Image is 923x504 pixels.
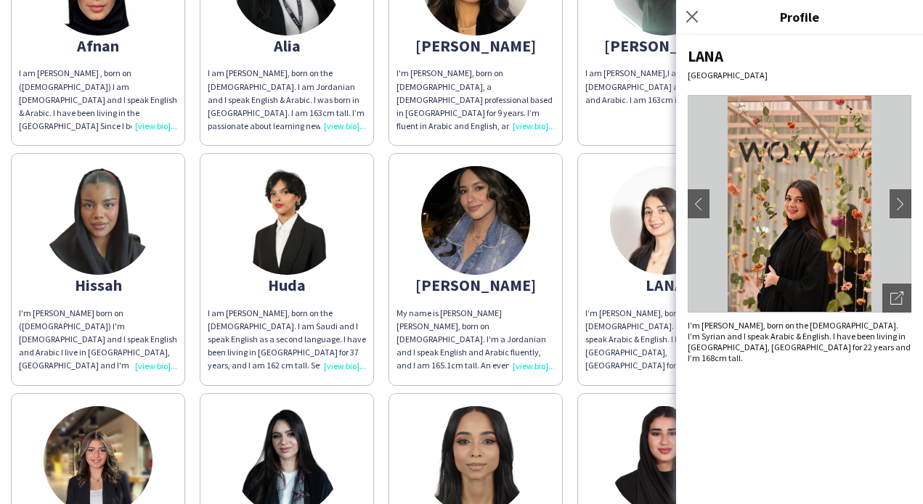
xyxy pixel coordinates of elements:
[208,278,366,292] div: Huda
[19,39,177,52] div: Afnan
[610,166,719,275] img: thumb-66e950aec954c.jpeg
[688,320,911,363] div: I’m [PERSON_NAME], born on the [DEMOGRAPHIC_DATA]. I’m Syrian and I speak Arabic & English. I hav...
[208,307,366,373] div: I am [PERSON_NAME], born on the [DEMOGRAPHIC_DATA]. I am Saudi and I speak English as a second la...
[397,278,555,292] div: [PERSON_NAME]
[208,39,366,52] div: Alia
[208,67,366,133] div: I am [PERSON_NAME], born on the [DEMOGRAPHIC_DATA]. I am Jordanian and I speak English & Arabic. ...
[19,278,177,292] div: Hissah
[585,278,744,292] div: LANA
[688,46,911,66] div: LANA
[585,307,744,373] div: I’m [PERSON_NAME], born on the [DEMOGRAPHIC_DATA]. I’m Syrian and I speak Arabic & English. I hav...
[882,284,911,313] div: Open photos pop-in
[19,307,177,373] div: I'm [PERSON_NAME] born on ([DEMOGRAPHIC_DATA]) I'm [DEMOGRAPHIC_DATA] and I speak English and Ara...
[232,166,341,275] img: thumb-cb42e4ec-c2e2-408e-88c6-ac0900df0bff.png
[688,70,911,80] div: [GEOGRAPHIC_DATA]
[19,67,177,133] div: I am [PERSON_NAME] , born on ([DEMOGRAPHIC_DATA]) I am [DEMOGRAPHIC_DATA] and I speak English & A...
[585,67,744,107] div: I am [PERSON_NAME],I am [DEMOGRAPHIC_DATA] and I speak English and Arabic. I am 163cm in height.
[676,7,923,26] h3: Profile
[585,39,744,52] div: [PERSON_NAME]
[397,67,555,133] div: I'm [PERSON_NAME], born on [DEMOGRAPHIC_DATA], a [DEMOGRAPHIC_DATA] professional based in [GEOGRA...
[397,39,555,52] div: [PERSON_NAME]
[421,166,530,275] img: thumb-cbdf6fc0-f512-40ed-94a8-113d73b36c73.jpg
[397,307,555,373] div: My name is [PERSON_NAME] [PERSON_NAME], born on [DEMOGRAPHIC_DATA]. I'm a Jordanian and I speak E...
[688,95,911,313] img: Crew avatar or photo
[44,166,153,275] img: thumb-68514d574f249.png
